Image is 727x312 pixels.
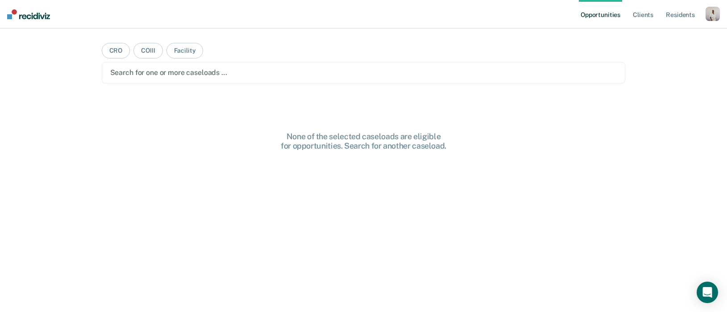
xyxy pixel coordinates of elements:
[697,282,718,303] div: Open Intercom Messenger
[7,9,50,19] img: Recidiviz
[221,132,507,151] div: None of the selected caseloads are eligible for opportunities. Search for another caseload.
[102,43,130,58] button: CRO
[133,43,162,58] button: COIII
[166,43,204,58] button: Facility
